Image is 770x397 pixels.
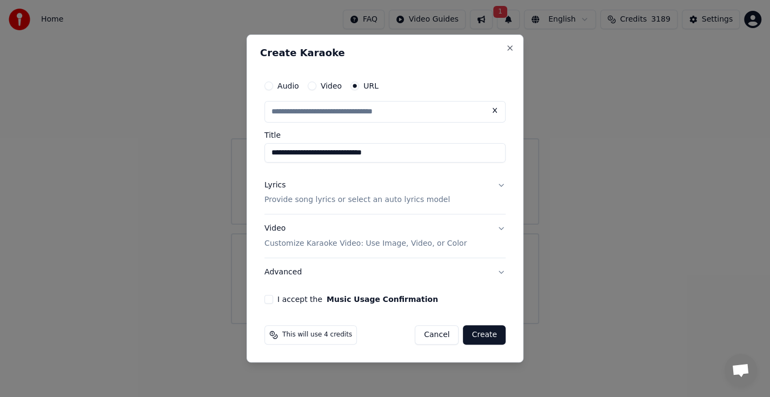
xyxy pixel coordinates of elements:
[264,215,506,258] button: VideoCustomize Karaoke Video: Use Image, Video, or Color
[264,180,286,191] div: Lyrics
[327,295,438,303] button: I accept the
[463,325,506,345] button: Create
[264,224,467,250] div: Video
[282,331,352,339] span: This will use 4 credits
[277,82,299,90] label: Audio
[264,195,450,206] p: Provide song lyrics or select an auto lyrics model
[260,48,510,58] h2: Create Karaoke
[277,295,438,303] label: I accept the
[363,82,379,90] label: URL
[264,238,467,249] p: Customize Karaoke Video: Use Image, Video, or Color
[264,258,506,286] button: Advanced
[264,171,506,214] button: LyricsProvide song lyrics or select an auto lyrics model
[321,82,342,90] label: Video
[415,325,459,345] button: Cancel
[264,131,506,139] label: Title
